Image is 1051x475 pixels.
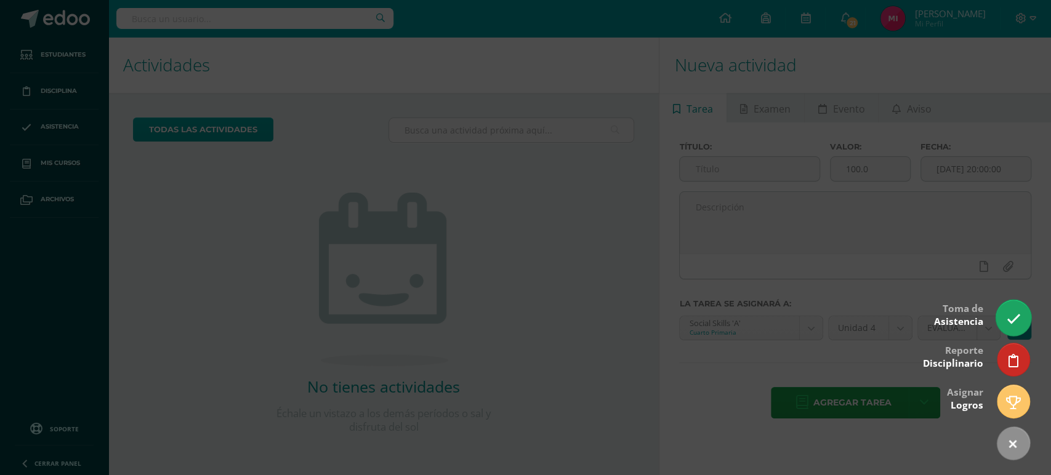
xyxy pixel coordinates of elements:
div: Asignar [947,378,983,418]
span: Asistencia [934,315,983,328]
span: Disciplinario [923,357,983,370]
div: Reporte [923,336,983,376]
div: Toma de [934,294,983,334]
span: Logros [951,399,983,412]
